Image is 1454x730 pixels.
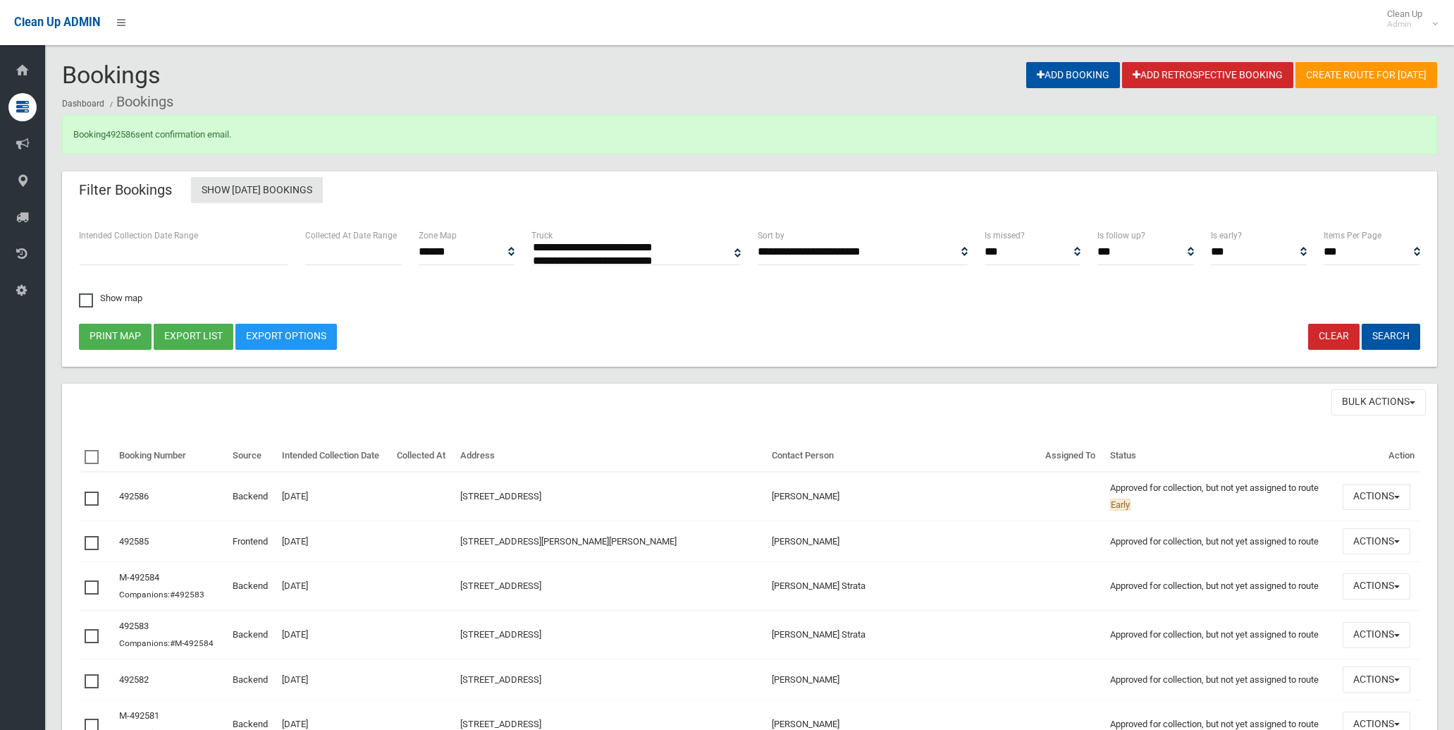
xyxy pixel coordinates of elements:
[227,440,276,473] th: Source
[235,324,337,350] a: Export Options
[460,536,677,547] a: [STREET_ADDRESS][PERSON_NAME][PERSON_NAME]
[276,521,391,562] td: [DATE]
[455,440,767,473] th: Address
[276,659,391,700] td: [DATE]
[1343,573,1410,600] button: Actions
[1026,62,1120,88] a: Add Booking
[106,89,173,115] li: Bookings
[1040,440,1104,473] th: Assigned To
[227,472,276,521] td: Backend
[1343,667,1410,693] button: Actions
[1104,562,1337,611] td: Approved for collection, but not yet assigned to route
[191,177,323,203] a: Show [DATE] Bookings
[276,440,391,473] th: Intended Collection Date
[62,61,161,89] span: Bookings
[276,472,391,521] td: [DATE]
[1387,19,1422,30] small: Admin
[531,228,553,243] label: Truck
[119,572,159,583] a: M-492584
[1343,528,1410,554] button: Actions
[1380,8,1436,30] span: Clean Up
[62,176,189,204] header: Filter Bookings
[227,659,276,700] td: Backend
[766,562,1040,611] td: [PERSON_NAME] Strata
[276,562,391,611] td: [DATE]
[1331,389,1426,415] button: Bulk Actions
[119,710,159,721] a: M-492581
[119,621,149,631] a: 492583
[106,129,135,140] a: 492586
[119,638,216,648] small: Companions:
[1308,324,1360,350] a: Clear
[1337,440,1420,473] th: Action
[119,674,149,685] a: 492582
[154,324,233,350] button: Export list
[79,324,152,350] button: Print map
[1104,472,1337,521] td: Approved for collection, but not yet assigned to route
[227,562,276,611] td: Backend
[79,293,142,303] span: Show map
[460,580,541,591] a: [STREET_ADDRESS]
[227,521,276,562] td: Frontend
[276,611,391,659] td: [DATE]
[1104,440,1337,473] th: Status
[1343,622,1410,648] button: Actions
[1295,62,1437,88] a: Create route for [DATE]
[1104,521,1337,562] td: Approved for collection, but not yet assigned to route
[460,719,541,729] a: [STREET_ADDRESS]
[1104,659,1337,700] td: Approved for collection, but not yet assigned to route
[391,440,455,473] th: Collected At
[766,440,1040,473] th: Contact Person
[1122,62,1293,88] a: Add Retrospective Booking
[113,440,228,473] th: Booking Number
[1362,324,1420,350] button: Search
[1104,611,1337,659] td: Approved for collection, but not yet assigned to route
[766,659,1040,700] td: [PERSON_NAME]
[170,590,204,600] a: #492583
[62,115,1437,154] div: Booking sent confirmation email.
[170,638,214,648] a: #M-492584
[119,536,149,547] a: 492585
[460,629,541,640] a: [STREET_ADDRESS]
[14,16,100,29] span: Clean Up ADMIN
[766,472,1040,521] td: [PERSON_NAME]
[766,611,1040,659] td: [PERSON_NAME] Strata
[766,521,1040,562] td: [PERSON_NAME]
[1110,499,1130,511] span: Early
[1343,484,1410,510] button: Actions
[119,590,207,600] small: Companions:
[62,99,104,109] a: Dashboard
[119,491,149,501] a: 492586
[227,611,276,659] td: Backend
[460,674,541,685] a: [STREET_ADDRESS]
[460,491,541,501] a: [STREET_ADDRESS]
